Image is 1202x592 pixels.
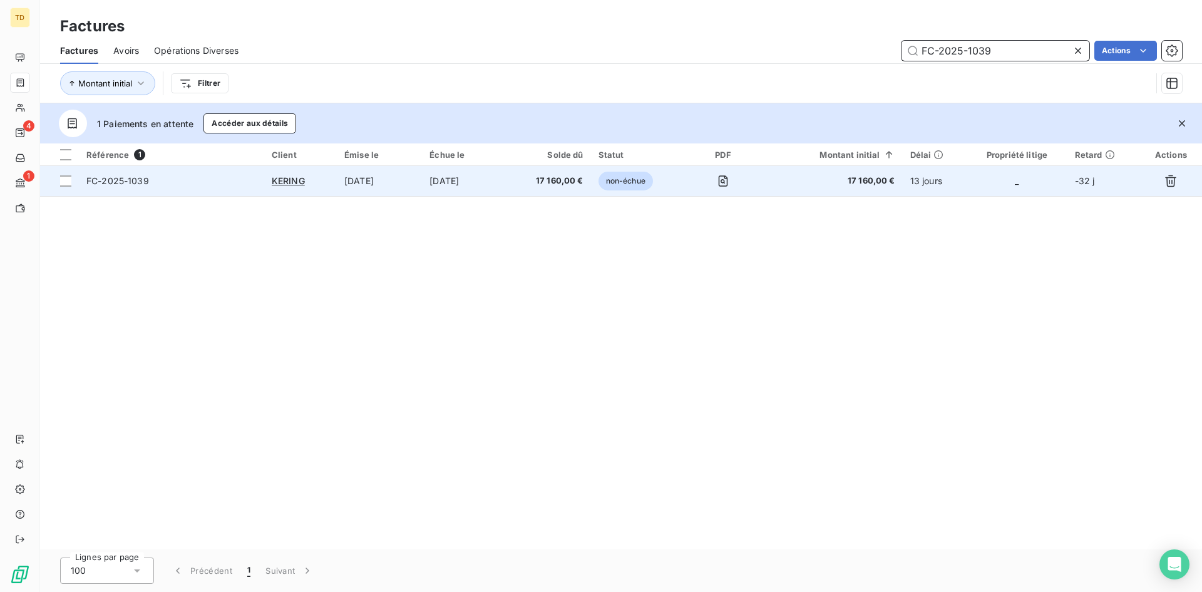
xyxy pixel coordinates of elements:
span: -32 j [1075,175,1095,186]
img: Logo LeanPay [10,564,30,584]
span: FC-2025-1039 [86,175,149,186]
div: Retard [1075,150,1133,160]
span: 4 [23,120,34,132]
span: 1 [23,170,34,182]
div: Statut [598,150,675,160]
div: Délai [910,150,960,160]
span: 17 160,00 € [771,175,895,187]
span: _ [1015,175,1019,186]
div: Solde dû [516,150,583,160]
button: Actions [1094,41,1157,61]
h3: Factures [60,15,125,38]
input: Rechercher [902,41,1089,61]
span: 1 [247,564,250,577]
div: Propriété litige [974,150,1059,160]
span: non-échue [598,172,653,190]
div: TD [10,8,30,28]
span: Référence [86,150,129,160]
span: 17 160,00 € [516,175,583,187]
span: Montant initial [78,78,132,88]
span: 1 [134,149,145,160]
div: Open Intercom Messenger [1159,549,1189,579]
div: Actions [1148,150,1194,160]
button: Suivant [258,558,321,584]
td: [DATE] [422,166,508,196]
td: [DATE] [337,166,422,196]
div: Émise le [344,150,414,160]
span: Opérations Diverses [154,44,239,57]
span: Avoirs [113,44,139,57]
div: Échue le [429,150,501,160]
button: 1 [240,558,258,584]
button: Montant initial [60,71,155,95]
span: 100 [71,564,86,577]
td: 13 jours [903,166,967,196]
span: Factures [60,44,98,57]
button: Filtrer [171,73,229,93]
div: Montant initial [771,150,895,160]
span: KERING [272,175,305,186]
span: 1 Paiements en attente [97,117,193,130]
button: Précédent [164,558,240,584]
div: PDF [691,150,756,160]
div: Client [272,150,329,160]
button: Accéder aux détails [203,113,296,133]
